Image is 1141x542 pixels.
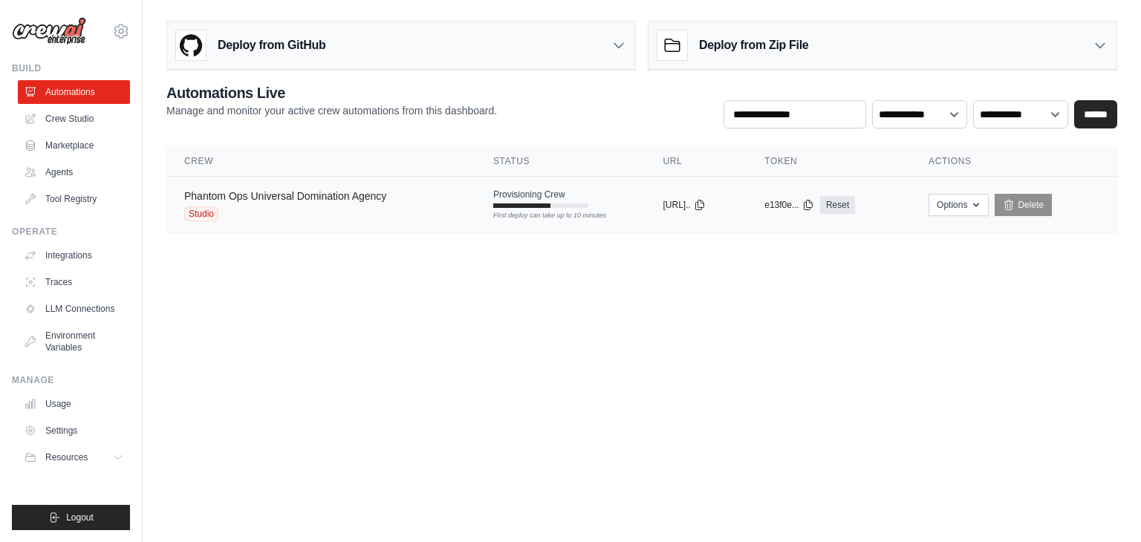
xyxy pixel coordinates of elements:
[493,211,588,221] div: First deploy can take up to 10 minutes
[18,445,130,469] button: Resources
[18,80,130,104] a: Automations
[747,146,911,177] th: Token
[176,30,206,60] img: GitHub Logo
[18,134,130,157] a: Marketplace
[18,107,130,131] a: Crew Studio
[699,36,808,54] h3: Deploy from Zip File
[929,194,989,216] button: Options
[475,146,646,177] th: Status
[18,270,130,294] a: Traces
[18,419,130,443] a: Settings
[18,297,130,321] a: LLM Connections
[18,392,130,416] a: Usage
[166,146,475,177] th: Crew
[18,244,130,267] a: Integrations
[493,189,565,200] span: Provisioning Crew
[166,82,497,103] h2: Automations Live
[12,374,130,386] div: Manage
[18,324,130,359] a: Environment Variables
[45,451,88,463] span: Resources
[12,62,130,74] div: Build
[911,146,1117,177] th: Actions
[820,196,855,214] a: Reset
[18,187,130,211] a: Tool Registry
[12,226,130,238] div: Operate
[995,194,1052,216] a: Delete
[184,190,386,202] a: Phantom Ops Universal Domination Agency
[12,505,130,530] button: Logout
[18,160,130,184] a: Agents
[166,103,497,118] p: Manage and monitor your active crew automations from this dashboard.
[218,36,325,54] h3: Deploy from GitHub
[12,17,86,45] img: Logo
[66,512,94,523] span: Logout
[764,199,814,211] button: e13f0e...
[645,146,747,177] th: URL
[184,206,218,221] span: Studio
